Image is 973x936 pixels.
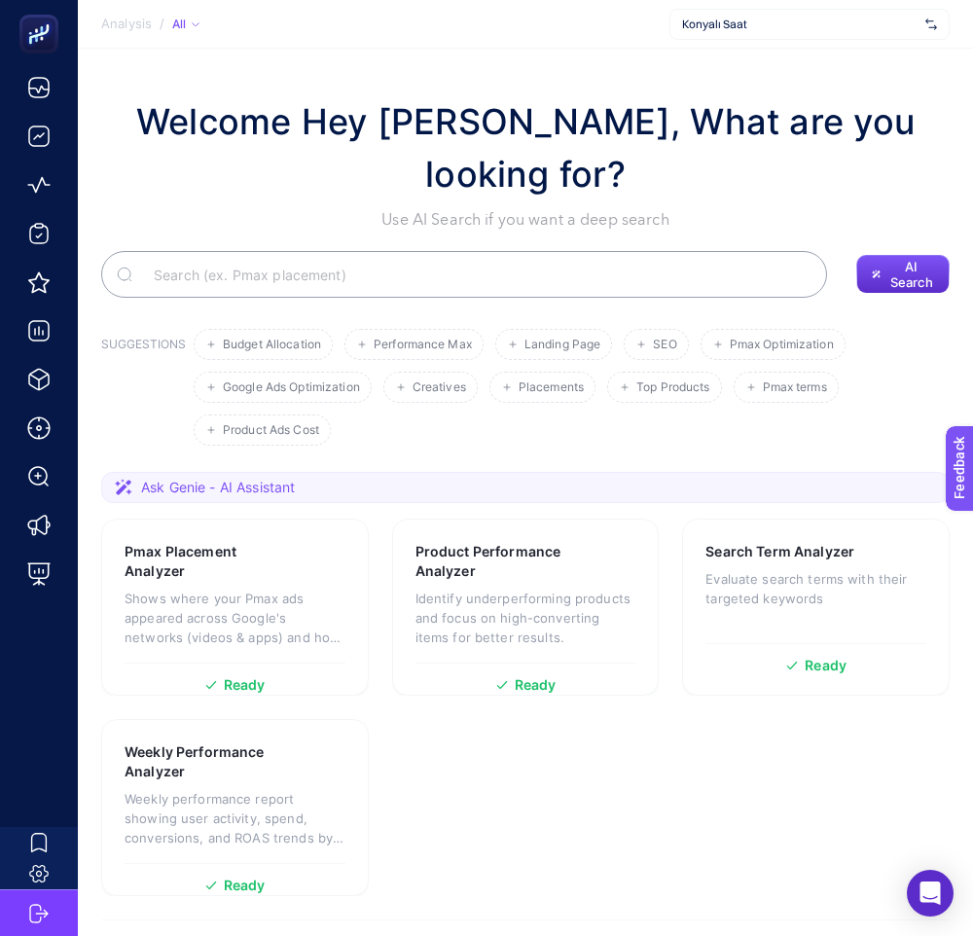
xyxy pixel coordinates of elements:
h3: Product Performance Analyzer [415,542,577,581]
button: AI Search [856,255,950,294]
h3: SUGGESTIONS [101,337,186,446]
h3: Weekly Performance Analyzer [125,742,286,781]
span: Google Ads Optimization [223,380,360,395]
span: AI Search [889,259,935,290]
span: Budget Allocation [223,338,321,352]
span: Feedback [12,6,74,21]
div: Open Intercom Messenger [907,870,954,917]
span: Landing Page [524,338,600,352]
p: Weekly performance report showing user activity, spend, conversions, and ROAS trends by week. [125,789,345,847]
p: Evaluate search terms with their targeted keywords [705,569,926,608]
span: Ready [224,879,266,892]
h3: Pmax Placement Analyzer [125,542,284,581]
span: Creatives [413,380,466,395]
span: Ask Genie - AI Assistant [141,478,295,497]
p: Use AI Search if you want a deep search [101,208,950,232]
span: Pmax terms [763,380,827,395]
span: Product Ads Cost [223,423,319,438]
h3: Search Term Analyzer [705,542,854,561]
span: SEO [653,338,676,352]
span: Placements [519,380,584,395]
h1: Welcome Hey [PERSON_NAME], What are you looking for? [101,95,950,200]
a: Search Term AnalyzerEvaluate search terms with their targeted keywordsReady [682,519,950,696]
p: Shows where your Pmax ads appeared across Google's networks (videos & apps) and how each placemen... [125,589,345,647]
a: Product Performance AnalyzerIdentify underperforming products and focus on high-converting items ... [392,519,660,696]
img: svg%3e [925,15,937,34]
span: Top Products [636,380,709,395]
span: Ready [224,678,266,692]
span: Konyalı Saat [682,17,918,32]
input: Search [138,247,811,302]
span: Pmax Optimization [730,338,834,352]
span: Analysis [101,17,152,32]
span: / [160,16,164,31]
span: Performance Max [374,338,472,352]
div: All [172,17,199,32]
a: Pmax Placement AnalyzerShows where your Pmax ads appeared across Google's networks (videos & apps... [101,519,369,696]
p: Identify underperforming products and focus on high-converting items for better results. [415,589,636,647]
span: Ready [515,678,557,692]
span: Ready [805,659,847,672]
a: Weekly Performance AnalyzerWeekly performance report showing user activity, spend, conversions, a... [101,719,369,896]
